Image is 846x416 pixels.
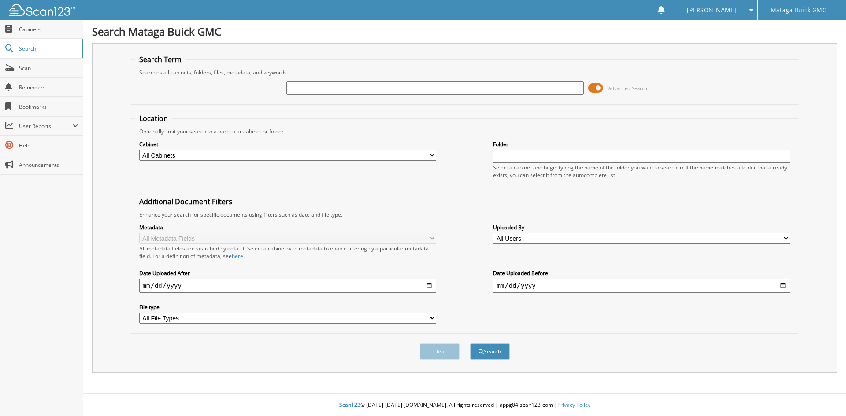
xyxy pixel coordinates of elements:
a: Privacy Policy [557,401,590,409]
span: Scan [19,64,78,72]
div: Enhance your search for specific documents using filters such as date and file type. [135,211,795,218]
input: end [493,279,790,293]
div: Searches all cabinets, folders, files, metadata, and keywords [135,69,795,76]
a: here [232,252,243,260]
div: Optionally limit your search to a particular cabinet or folder [135,128,795,135]
label: Cabinet [139,140,436,148]
span: [PERSON_NAME] [687,7,736,13]
span: Mataga Buick GMC [771,7,826,13]
span: Search [19,45,77,52]
input: start [139,279,436,293]
label: Metadata [139,224,436,231]
span: Advanced Search [608,85,647,92]
button: Clear [420,343,460,360]
div: © [DATE]-[DATE] [DOMAIN_NAME]. All rights reserved | appg04-scan123-com | [83,394,846,416]
span: Announcements [19,161,78,169]
span: Help [19,142,78,149]
img: scan123-logo-white.svg [9,4,75,16]
legend: Location [135,114,172,123]
legend: Search Term [135,55,186,64]
h1: Search Mataga Buick GMC [92,24,837,39]
span: Scan123 [339,401,360,409]
span: Reminders [19,84,78,91]
div: Select a cabinet and begin typing the name of the folder you want to search in. If the name match... [493,164,790,179]
label: Folder [493,140,790,148]
span: Cabinets [19,26,78,33]
label: File type [139,303,436,311]
span: User Reports [19,122,72,130]
span: Bookmarks [19,103,78,110]
button: Search [470,343,510,360]
div: All metadata fields are searched by default. Select a cabinet with metadata to enable filtering b... [139,245,436,260]
legend: Additional Document Filters [135,197,237,206]
label: Date Uploaded After [139,269,436,277]
label: Uploaded By [493,224,790,231]
iframe: Chat Widget [802,374,846,416]
label: Date Uploaded Before [493,269,790,277]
